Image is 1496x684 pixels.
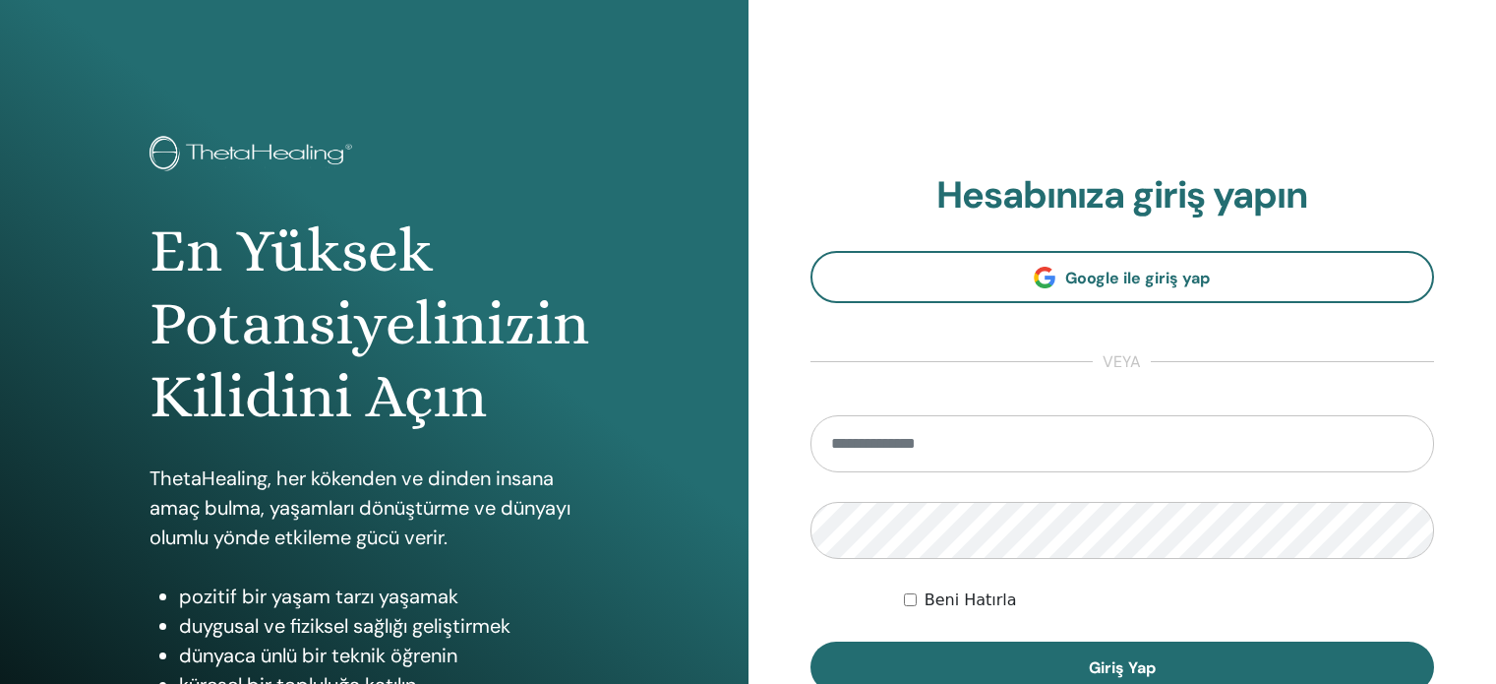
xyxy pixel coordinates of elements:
[810,251,1435,303] a: Google ile giriş yap
[179,641,599,670] li: dünyaca ünlü bir teknik öğrenin
[810,173,1435,218] h2: Hesabınıza giriş yapın
[179,611,599,641] li: duygusal ve fiziksel sağlığı geliştirmek
[925,589,1017,612] label: Beni Hatırla
[904,589,1434,612] div: Keep me authenticated indefinitely or until I manually logout
[179,582,599,611] li: pozitif bir yaşam tarzı yaşamak
[1093,350,1151,374] span: veya
[150,215,599,434] h1: En Yüksek Potansiyelinizin Kilidini Açın
[1065,268,1210,288] span: Google ile giriş yap
[150,464,599,552] p: ThetaHealing, her kökenden ve dinden insana amaç bulma, yaşamları dönüştürme ve dünyayı olumlu yö...
[1089,657,1156,678] span: Giriş Yap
